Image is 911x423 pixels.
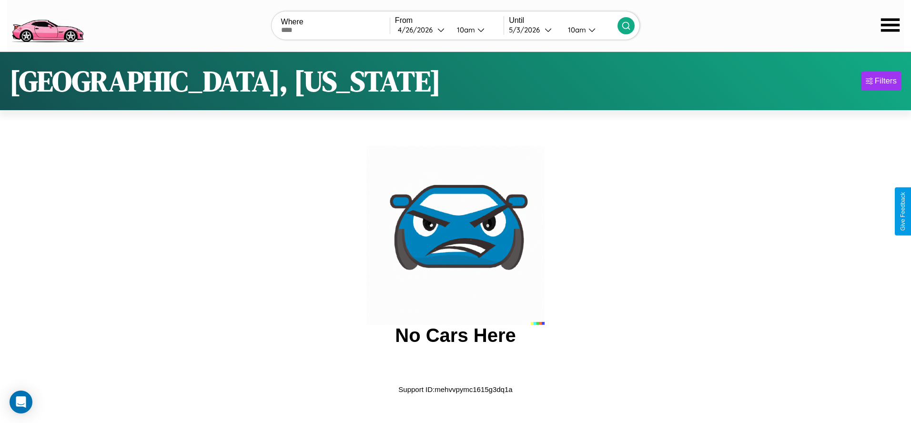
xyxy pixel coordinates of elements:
[398,25,437,34] div: 4 / 26 / 2026
[563,25,588,34] div: 10am
[560,25,617,35] button: 10am
[875,76,897,86] div: Filters
[509,25,545,34] div: 5 / 3 / 2026
[366,146,545,325] img: car
[7,5,88,45] img: logo
[281,18,390,26] label: Where
[509,16,617,25] label: Until
[452,25,477,34] div: 10am
[395,325,516,346] h2: No Cars Here
[10,62,441,101] h1: [GEOGRAPHIC_DATA], [US_STATE]
[900,192,906,231] div: Give Feedback
[395,16,504,25] label: From
[395,25,449,35] button: 4/26/2026
[449,25,504,35] button: 10am
[10,391,32,413] div: Open Intercom Messenger
[398,383,512,396] p: Support ID: mehvvpymc1615g3dq1a
[861,72,901,91] button: Filters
